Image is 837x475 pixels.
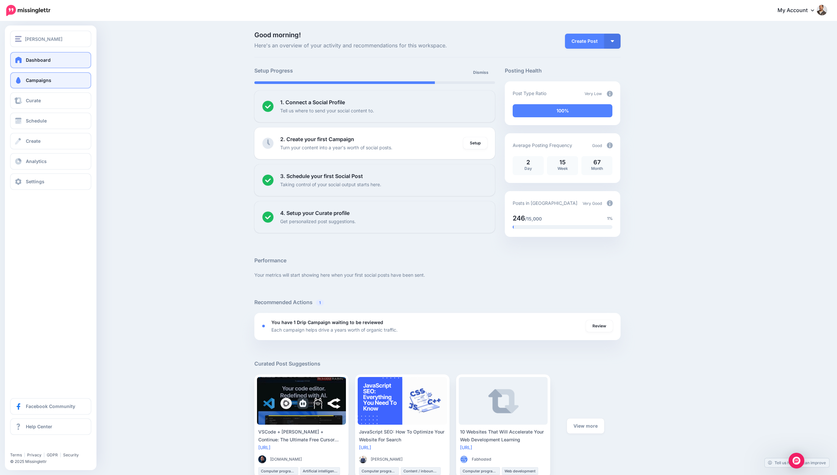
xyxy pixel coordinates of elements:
b: 2. Create your first Campaign [280,136,354,142]
span: | [24,452,25,457]
span: Day [524,166,532,171]
img: info-circle-grey.png [607,91,613,97]
span: Schedule [26,118,47,123]
span: [PERSON_NAME] [371,456,402,463]
a: Campaigns [10,72,91,89]
img: arrow-down-white.png [611,40,614,42]
img: Missinglettr [6,5,50,16]
a: Create Post [565,34,604,49]
span: Good [592,143,602,148]
span: | [43,452,45,457]
div: 100% of your posts in the last 30 days have been from Drip Campaigns [513,104,612,117]
img: info-circle-grey.png [607,200,613,206]
a: Dashboard [10,52,91,68]
a: Schedule [10,113,91,129]
a: Dismiss [469,67,492,78]
a: My Account [771,3,827,19]
span: /15,000 [525,216,542,221]
span: Campaigns [26,77,51,83]
b: 3. Schedule your first Social Post [280,173,363,179]
img: checked-circle.png [262,101,274,112]
li: © 2025 Missinglettr [10,458,96,465]
a: Facebook Community [10,398,91,415]
li: Artificial intelligence [300,467,340,475]
img: checked-circle.png [262,174,274,186]
h5: Performance [254,256,621,265]
span: Create [26,138,41,144]
a: Tell us how we can improve [765,458,829,467]
span: | [60,452,61,457]
h5: Posting Health [505,67,620,75]
a: Security [63,452,79,457]
p: Turn your content into a year's worth of social posts. [280,144,392,151]
span: Very Good [583,201,602,206]
li: Computer programming [359,467,399,475]
h5: Curated Post Suggestions [254,360,621,368]
div: JavaScript SEO: How To Optimize Your Website For Search [359,428,446,444]
p: Each campaign helps drive a years worth of organic traffic. [271,326,398,334]
a: [URL] [258,445,270,450]
div: 10 Websites That Will Accelerate Your Web Development Learning [460,428,547,444]
div: Open Intercom Messenger [789,453,804,468]
b: You have 1 Drip Campaign waiting to be reviewed [271,319,383,325]
h5: Setup Progress [254,67,375,75]
img: CYC4SAOVIEMKW0DERPR3Y3RFU7Z9YRNB_thumb.png [258,455,266,463]
img: K8LF3ZVX8ORTXWKHFK746ZWIG3O9S7UM_thumb.jpeg [359,455,367,463]
span: [DOMAIN_NAME] [270,456,302,463]
div: <div class='status-dot small red margin-right'></div>Error [262,325,265,327]
p: Your metrics will start showing here when your first social posts have been sent. [254,271,621,279]
span: Very Low [585,91,602,96]
a: [URL] [460,445,472,450]
a: Setup [463,137,487,149]
li: Computer programming [258,467,298,475]
a: View more [567,418,604,434]
span: Settings [26,179,44,184]
span: Curate [26,98,41,103]
img: checked-circle.png [262,211,274,223]
span: 1 [316,300,324,306]
span: Fabhosted [472,456,491,463]
p: 2 [516,159,540,165]
p: 67 [585,159,609,165]
span: Dashboard [26,57,51,63]
div: VSCode + [PERSON_NAME] + Continue: The Ultimate Free Cursor Alternative Setup for AI-Powered Coding [258,428,345,444]
b: 4. Setup your Curate profile [280,210,350,216]
a: [URL] [359,445,371,450]
span: Analytics [26,158,47,164]
span: Here's an overview of your activity and recommendations for this workspace. [254,41,495,50]
a: Privacy [27,452,42,457]
span: Good morning! [254,31,301,39]
iframe: Twitter Follow Button [10,443,61,450]
p: Average Posting Frequency [513,141,572,149]
b: 1. Connect a Social Profile [280,99,345,106]
a: Terms [10,452,22,457]
h5: Recommended Actions [254,298,621,306]
img: TYYCC6P3C8XBFH4UB232QMVJB40VB2P9_thumb.png [460,455,468,463]
a: Analytics [10,153,91,170]
span: Week [557,166,568,171]
p: Taking control of your social output starts here. [280,181,381,188]
img: info-circle-grey.png [607,142,613,148]
span: 246 [513,214,525,222]
a: Settings [10,173,91,190]
p: 15 [550,159,575,165]
p: Post Type Ratio [513,90,546,97]
button: [PERSON_NAME] [10,31,91,47]
p: Posts in [GEOGRAPHIC_DATA] [513,199,577,207]
p: Get personalized post suggestions. [280,218,356,225]
li: Web development [502,467,538,475]
span: 1% [607,215,613,222]
p: Tell us where to send your social content to. [280,107,374,114]
li: Content / inbound marketing [401,467,441,475]
span: Help Center [26,424,52,429]
span: Facebook Community [26,403,75,409]
a: Help Center [10,418,91,435]
span: [PERSON_NAME] [25,35,62,43]
span: Month [591,166,603,171]
a: Curate [10,92,91,109]
a: Review [586,320,613,332]
img: menu.png [15,36,22,42]
a: GDPR [47,452,58,457]
img: clock-grey.png [262,138,274,149]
